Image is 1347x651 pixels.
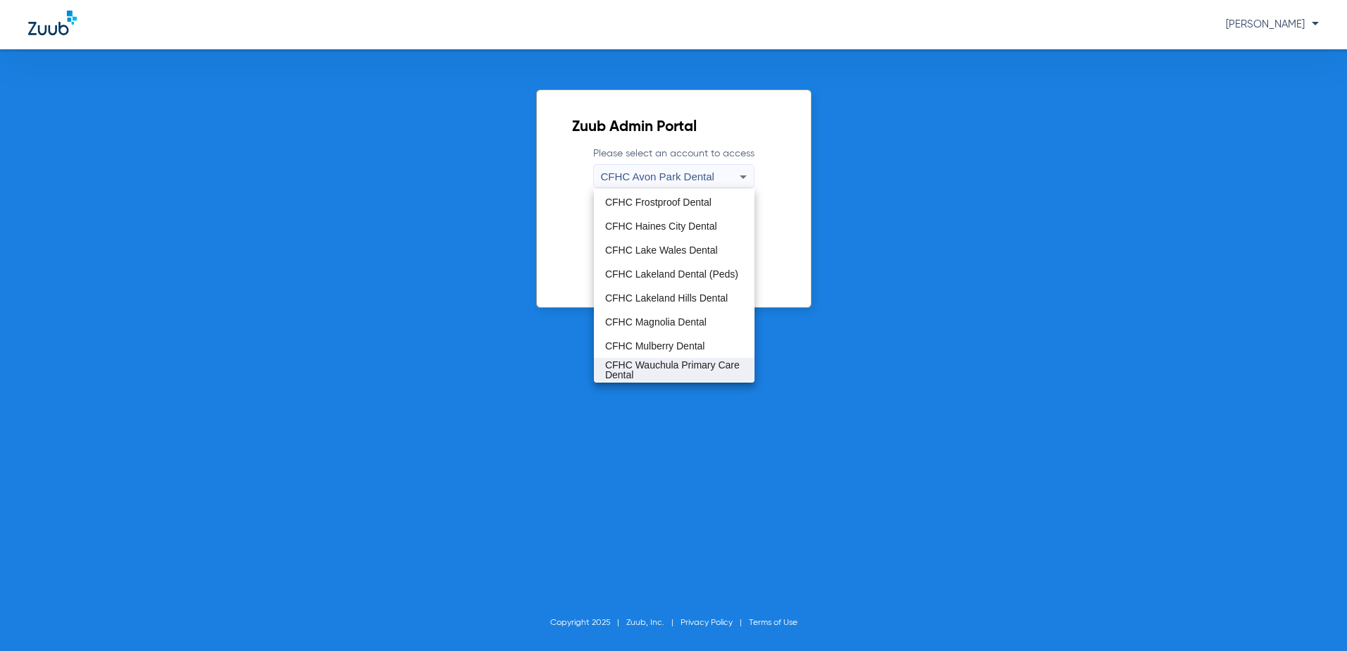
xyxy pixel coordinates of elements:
span: CFHC Lakeland Dental (Peds) [605,269,738,279]
span: CFHC Magnolia Dental [605,317,707,327]
span: CFHC Frostproof Dental [605,197,712,207]
span: CFHC Lakeland Hills Dental [605,293,728,303]
span: CFHC Lake Wales Dental [605,245,718,255]
span: CFHC Haines City Dental [605,221,717,231]
span: CFHC Mulberry Dental [605,341,705,351]
iframe: Chat Widget [1277,583,1347,651]
span: CFHC Wauchula Primary Care Dental [605,360,743,380]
